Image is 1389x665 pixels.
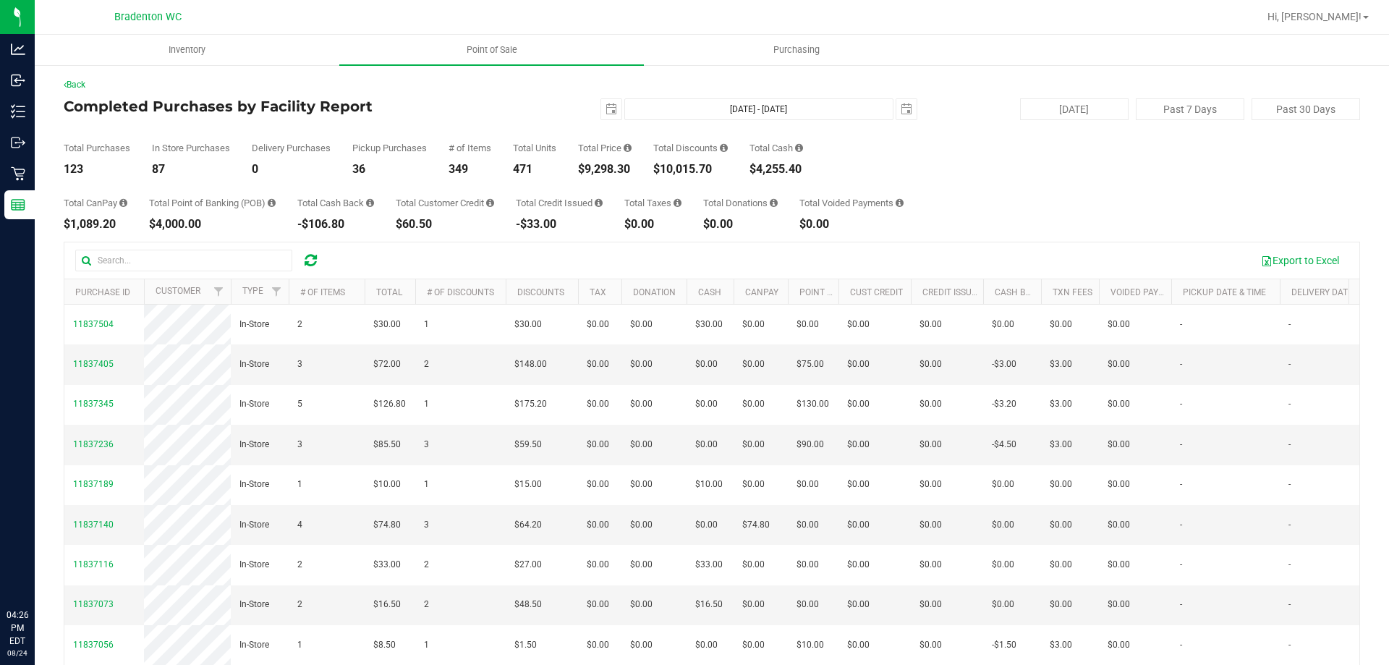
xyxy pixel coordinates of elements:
span: In-Store [239,397,269,411]
span: $0.00 [1050,518,1072,532]
a: Filter [207,279,231,304]
span: $10.00 [373,478,401,491]
span: $3.00 [1050,438,1072,452]
span: $0.00 [630,558,653,572]
span: Purchasing [754,43,839,56]
span: $59.50 [514,438,542,452]
a: Discounts [517,287,564,297]
div: Total Point of Banking (POB) [149,198,276,208]
span: - [1180,357,1182,371]
span: 11837405 [73,359,114,369]
span: $0.00 [992,558,1014,572]
inline-svg: Outbound [11,135,25,150]
span: In-Store [239,598,269,611]
a: Voided Payment [1110,287,1182,297]
a: Delivery Date [1291,287,1353,297]
span: 3 [424,518,429,532]
div: $60.50 [396,219,494,230]
p: 08/24 [7,648,28,658]
span: 2 [297,598,302,611]
span: $0.00 [630,438,653,452]
div: 36 [352,164,427,175]
div: $10,015.70 [653,164,728,175]
div: # of Items [449,143,491,153]
inline-svg: Reports [11,198,25,212]
button: [DATE] [1020,98,1129,120]
span: $0.00 [587,397,609,411]
span: $74.80 [742,518,770,532]
span: $0.00 [847,518,870,532]
span: - [1180,397,1182,411]
span: $0.00 [1108,598,1130,611]
span: $0.00 [919,598,942,611]
span: $33.00 [695,558,723,572]
span: $0.00 [742,598,765,611]
span: $0.00 [742,638,765,652]
span: 2 [424,598,429,611]
span: $0.00 [1108,478,1130,491]
span: 4 [297,518,302,532]
a: Type [242,286,263,296]
span: - [1288,638,1291,652]
span: $0.00 [587,638,609,652]
span: $0.00 [847,598,870,611]
i: Sum of the successful, non-voided cash payment transactions for all purchases in the date range. ... [795,143,803,153]
span: $0.00 [847,478,870,491]
span: $0.00 [1050,318,1072,331]
span: $0.00 [1050,598,1072,611]
span: $15.00 [514,478,542,491]
span: $0.00 [742,357,765,371]
span: Point of Sale [447,43,537,56]
a: Back [64,80,85,90]
span: -$4.50 [992,438,1016,452]
span: $175.20 [514,397,547,411]
span: - [1288,438,1291,452]
div: 349 [449,164,491,175]
span: $0.00 [1108,357,1130,371]
div: 0 [252,164,331,175]
span: $0.00 [847,357,870,371]
span: $3.00 [1050,397,1072,411]
a: Customer [156,286,200,296]
input: Search... [75,250,292,271]
a: # of Items [300,287,345,297]
span: $148.00 [514,357,547,371]
span: $0.00 [630,638,653,652]
div: $0.00 [624,219,681,230]
inline-svg: Retail [11,166,25,181]
span: - [1180,438,1182,452]
span: select [601,99,621,119]
span: $10.00 [797,638,824,652]
span: -$1.50 [992,638,1016,652]
div: Total Units [513,143,556,153]
span: $0.00 [1108,397,1130,411]
span: $0.00 [797,598,819,611]
span: - [1180,598,1182,611]
span: $0.00 [1050,478,1072,491]
span: $90.00 [797,438,824,452]
span: 3 [297,438,302,452]
a: Purchasing [644,35,948,65]
div: $4,255.40 [749,164,803,175]
span: 3 [297,357,302,371]
a: Cash Back [995,287,1042,297]
span: $0.00 [919,438,942,452]
span: 11837116 [73,559,114,569]
span: $30.00 [695,318,723,331]
span: 2 [424,558,429,572]
span: - [1180,518,1182,532]
a: Cash [698,287,721,297]
span: $0.00 [695,397,718,411]
i: Sum of the successful, non-voided point-of-banking payment transactions, both via payment termina... [268,198,276,208]
div: Delivery Purchases [252,143,331,153]
span: 1 [424,638,429,652]
span: In-Store [239,518,269,532]
div: In Store Purchases [152,143,230,153]
span: $0.00 [1108,318,1130,331]
span: 2 [297,318,302,331]
span: - [1288,397,1291,411]
span: - [1288,518,1291,532]
span: In-Store [239,318,269,331]
a: Point of Sale [339,35,644,65]
span: $0.00 [630,318,653,331]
